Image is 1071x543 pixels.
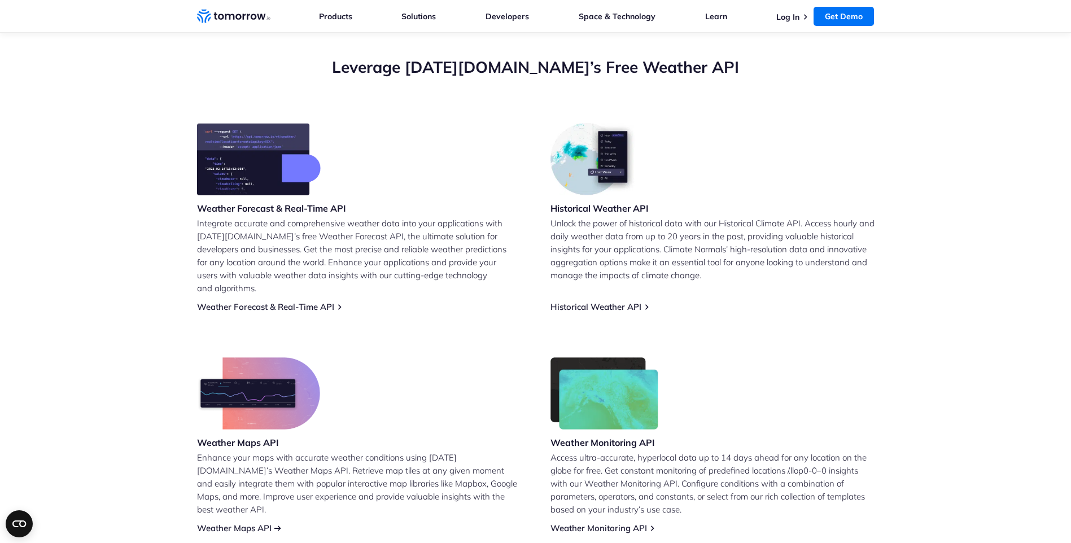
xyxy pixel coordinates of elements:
p: Enhance your maps with accurate weather conditions using [DATE][DOMAIN_NAME]’s Weather Maps API. ... [197,451,521,516]
a: Weather Monitoring API [550,523,647,533]
h3: Weather Monitoring API [550,436,659,449]
a: Solutions [401,11,436,21]
a: Space & Technology [579,11,655,21]
a: Developers [486,11,529,21]
h3: Weather Forecast & Real-Time API [197,202,346,214]
a: Products [319,11,352,21]
h3: Historical Weather API [550,202,649,214]
p: Access ultra-accurate, hyperlocal data up to 14 days ahead for any location on the globe for free... [550,451,875,516]
a: Get Demo [814,7,874,26]
a: Learn [705,11,727,21]
a: Log In [776,12,799,22]
h3: Weather Maps API [197,436,320,449]
a: Weather Forecast & Real-Time API [197,301,334,312]
p: Unlock the power of historical data with our Historical Climate API. Access hourly and daily weat... [550,217,875,282]
a: Home link [197,8,270,25]
button: Open CMP widget [6,510,33,537]
h2: Leverage [DATE][DOMAIN_NAME]’s Free Weather API [197,56,875,78]
p: Integrate accurate and comprehensive weather data into your applications with [DATE][DOMAIN_NAME]... [197,217,521,295]
a: Weather Maps API [197,523,272,533]
a: Historical Weather API [550,301,641,312]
